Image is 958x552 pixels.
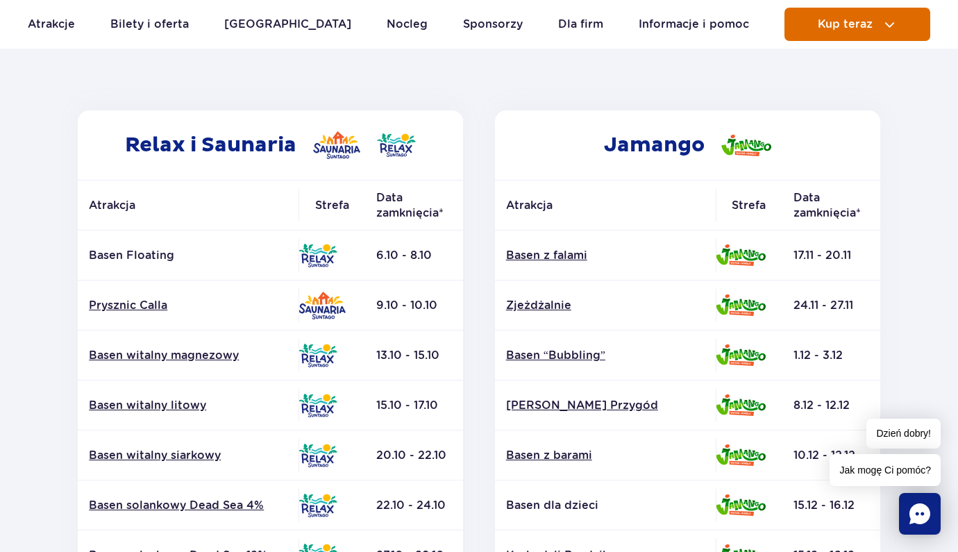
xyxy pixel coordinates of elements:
[365,181,463,231] th: Data zamknięcia*
[782,281,880,331] td: 24.11 - 27.11
[639,8,749,41] a: Informacje i pomoc
[365,331,463,380] td: 13.10 - 15.10
[495,110,880,180] h2: Jamango
[89,398,287,413] a: Basen witalny litowy
[782,380,880,430] td: 8.12 - 12.12
[830,454,941,486] span: Jak mogę Ci pomóc?
[716,444,766,466] img: Jamango
[506,348,705,363] a: Basen “Bubbling”
[299,344,337,367] img: Relax
[818,18,873,31] span: Kup teraz
[716,394,766,416] img: Jamango
[299,244,337,267] img: Relax
[365,281,463,331] td: 9.10 - 10.10
[78,110,463,180] h2: Relax i Saunaria
[506,248,705,263] a: Basen z falami
[721,135,771,156] img: Jamango
[299,292,346,319] img: Saunaria
[716,181,782,231] th: Strefa
[506,398,705,413] a: [PERSON_NAME] Przygód
[224,8,351,41] a: [GEOGRAPHIC_DATA]
[28,8,75,41] a: Atrakcje
[866,419,941,449] span: Dzień dobry!
[782,331,880,380] td: 1.12 - 3.12
[89,298,287,313] a: Prysznic Calla
[899,493,941,535] div: Chat
[365,480,463,530] td: 22.10 - 24.10
[299,181,365,231] th: Strefa
[89,248,287,263] p: Basen Floating
[89,498,287,513] a: Basen solankowy Dead Sea 4%
[506,298,705,313] a: Zjeżdżalnie
[313,131,360,159] img: Saunaria
[110,8,189,41] a: Bilety i oferta
[377,133,416,157] img: Relax
[716,344,766,366] img: Jamango
[782,181,880,231] th: Data zamknięcia*
[782,430,880,480] td: 10.12 - 12.12
[299,444,337,467] img: Relax
[716,294,766,316] img: Jamango
[365,231,463,281] td: 6.10 - 8.10
[495,181,716,231] th: Atrakcja
[299,394,337,417] img: Relax
[89,448,287,463] a: Basen witalny siarkowy
[716,244,766,266] img: Jamango
[716,494,766,516] img: Jamango
[78,181,299,231] th: Atrakcja
[784,8,930,41] button: Kup teraz
[89,348,287,363] a: Basen witalny magnezowy
[365,430,463,480] td: 20.10 - 22.10
[506,498,705,513] p: Basen dla dzieci
[558,8,603,41] a: Dla firm
[506,448,705,463] a: Basen z barami
[365,380,463,430] td: 15.10 - 17.10
[387,8,428,41] a: Nocleg
[782,231,880,281] td: 17.11 - 20.11
[299,494,337,517] img: Relax
[463,8,523,41] a: Sponsorzy
[782,480,880,530] td: 15.12 - 16.12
